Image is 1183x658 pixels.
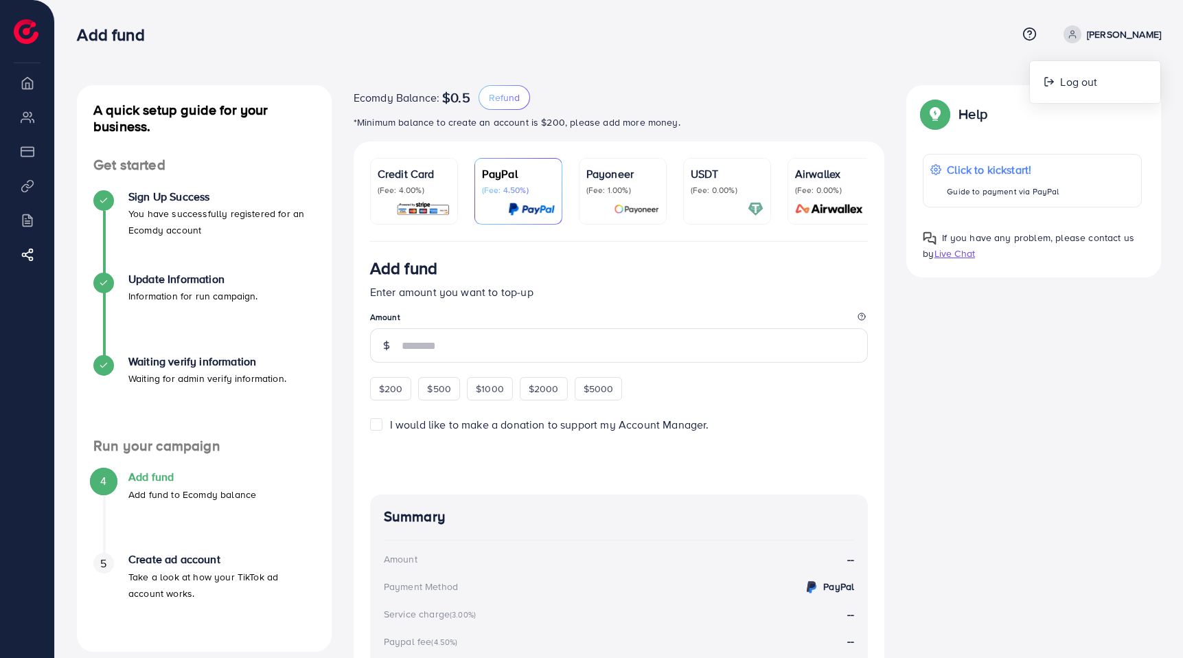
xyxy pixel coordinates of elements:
[128,370,286,387] p: Waiting for admin verify information.
[482,185,555,196] p: (Fee: 4.50%)
[77,25,155,45] h3: Add fund
[379,382,403,396] span: $200
[586,185,659,196] p: (Fee: 1.00%)
[823,580,854,593] strong: PayPal
[947,183,1059,200] p: Guide to payment via PayPal
[947,161,1059,178] p: Click to kickstart!
[479,85,530,110] button: Refund
[77,355,332,438] li: Waiting verify information
[586,166,659,182] p: Payoneer
[370,311,869,328] legend: Amount
[354,89,439,106] span: Ecomdy Balance:
[100,556,106,571] span: 5
[384,580,458,593] div: Payment Method
[847,606,854,622] strong: --
[128,205,315,238] p: You have successfully registered for an Ecomdy account
[370,258,437,278] h3: Add fund
[354,114,885,131] p: *Minimum balance to create an account is $200, please add more money.
[795,185,868,196] p: (Fee: 0.00%)
[128,569,315,602] p: Take a look at how your TikTok ad account works.
[450,609,476,620] small: (3.00%)
[396,201,450,217] img: card
[847,552,854,567] strong: --
[476,382,504,396] span: $1000
[1058,25,1161,43] a: [PERSON_NAME]
[791,201,868,217] img: card
[923,102,947,126] img: Popup guide
[384,635,462,648] div: Paypal fee
[795,166,868,182] p: Airwallex
[100,473,106,489] span: 4
[128,355,286,368] h4: Waiting verify information
[128,553,315,566] h4: Create ad account
[77,470,332,553] li: Add fund
[77,190,332,273] li: Sign Up Success
[77,157,332,174] h4: Get started
[128,273,258,286] h4: Update Information
[803,579,820,595] img: credit
[77,553,332,635] li: Create ad account
[923,231,937,245] img: Popup guide
[128,470,256,484] h4: Add fund
[77,438,332,455] h4: Run your campaign
[1029,60,1161,104] ul: [PERSON_NAME]
[128,288,258,304] p: Information for run campaign.
[378,166,450,182] p: Credit Card
[384,607,480,621] div: Service charge
[691,185,763,196] p: (Fee: 0.00%)
[378,185,450,196] p: (Fee: 4.00%)
[384,552,417,566] div: Amount
[748,201,763,217] img: card
[431,637,457,648] small: (4.50%)
[128,486,256,503] p: Add fund to Ecomdy balance
[77,102,332,135] h4: A quick setup guide for your business.
[934,247,975,260] span: Live Chat
[370,284,869,300] p: Enter amount you want to top-up
[14,19,38,44] img: logo
[489,91,520,104] span: Refund
[384,508,855,525] h4: Summary
[390,417,709,432] span: I would like to make a donation to support my Account Manager.
[614,201,659,217] img: card
[508,201,555,217] img: card
[691,166,763,182] p: USDT
[482,166,555,182] p: PayPal
[427,382,451,396] span: $500
[847,633,854,648] strong: --
[1060,73,1097,90] span: Log out
[1087,26,1161,43] p: [PERSON_NAME]
[529,382,559,396] span: $2000
[442,89,470,106] span: $0.5
[77,273,332,355] li: Update Information
[128,190,315,203] h4: Sign Up Success
[958,106,987,122] p: Help
[923,231,1134,260] span: If you have any problem, please contact us by
[584,382,614,396] span: $5000
[1125,596,1173,648] iframe: Chat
